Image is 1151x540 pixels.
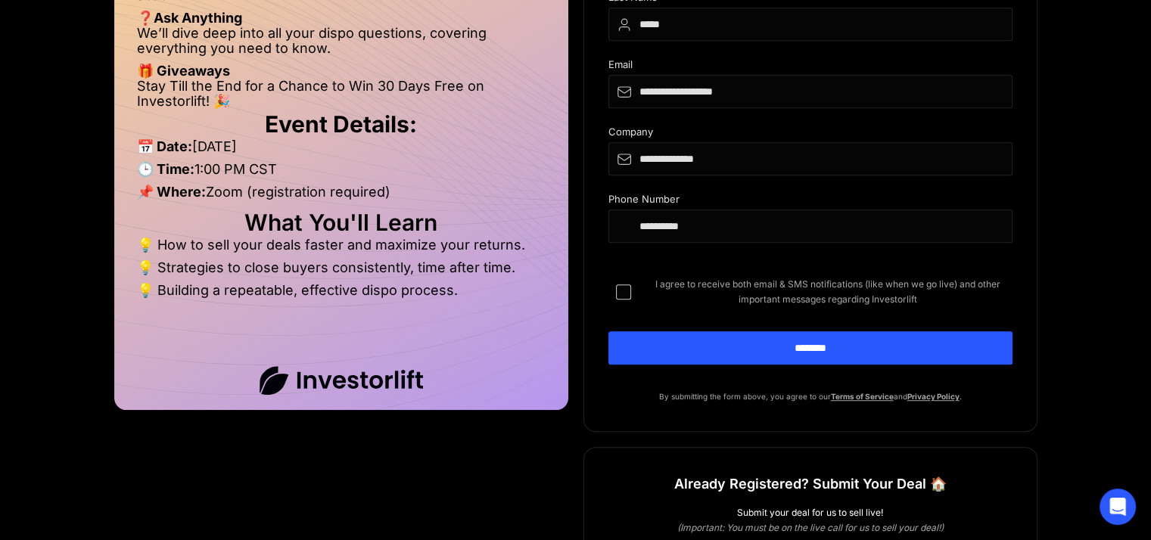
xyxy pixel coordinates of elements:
[137,162,546,185] li: 1:00 PM CST
[608,126,1013,142] div: Company
[608,194,1013,209] div: Phone Number
[137,260,546,283] li: 💡 Strategies to close buyers consistently, time after time.
[137,79,546,109] li: Stay Till the End for a Chance to Win 30 Days Free on Investorlift! 🎉
[137,10,242,26] strong: ❓Ask Anything
[1100,489,1136,525] div: Open Intercom Messenger
[608,505,1013,520] div: Submit your deal for us to sell live!
[137,215,546,230] h2: What You'll Learn
[265,110,417,138] strong: Event Details:
[643,277,1013,307] span: I agree to receive both email & SMS notifications (like when we go live) and other important mess...
[831,392,894,401] a: Terms of Service
[608,389,1013,404] p: By submitting the form above, you agree to our and .
[137,283,546,298] li: 💡 Building a repeatable, effective dispo process.
[608,59,1013,75] div: Email
[137,237,546,260] li: 💡 How to sell your deals faster and maximize your returns.
[137,161,194,177] strong: 🕒 Time:
[907,392,960,401] a: Privacy Policy
[137,139,546,162] li: [DATE]
[137,184,206,200] strong: 📌 Where:
[137,185,546,207] li: Zoom (registration required)
[137,26,546,64] li: We’ll dive deep into all your dispo questions, covering everything you need to know.
[677,522,944,533] em: (Important: You must be on the live call for us to sell your deal!)
[137,138,192,154] strong: 📅 Date:
[674,470,947,498] h1: Already Registered? Submit Your Deal 🏠
[137,63,230,79] strong: 🎁 Giveaways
